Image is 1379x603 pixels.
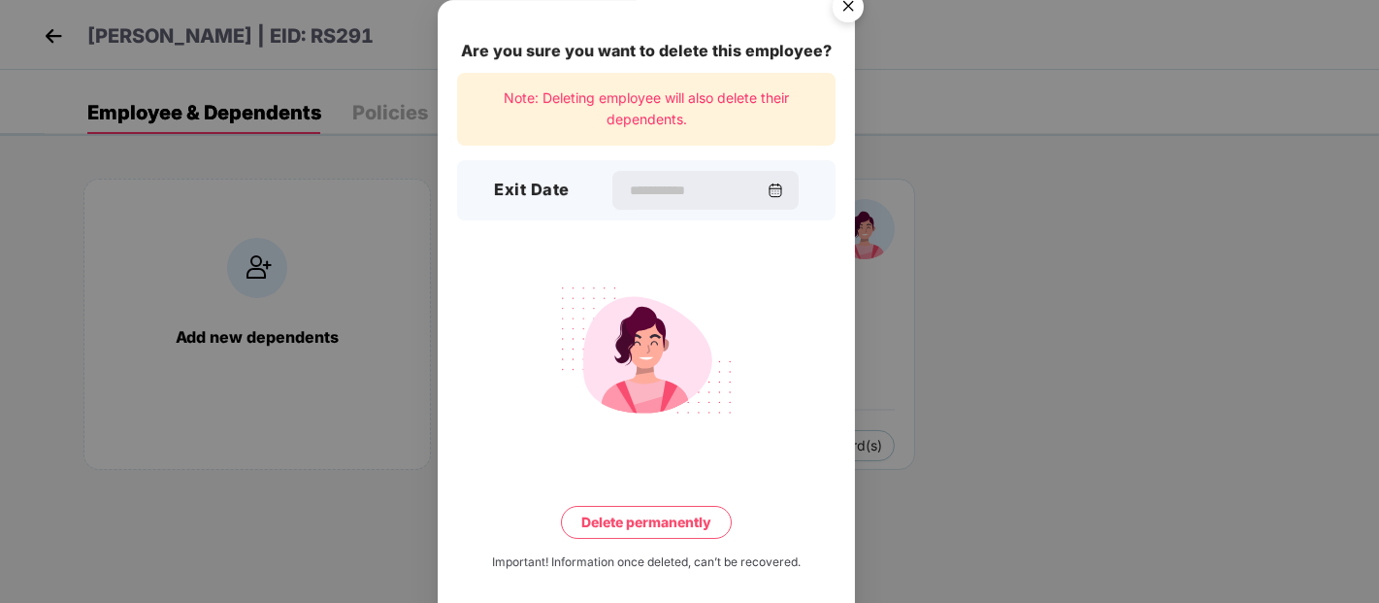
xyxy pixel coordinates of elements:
[457,39,836,63] div: Are you sure you want to delete this employee?
[538,275,755,426] img: svg+xml;base64,PHN2ZyB4bWxucz0iaHR0cDovL3d3dy53My5vcmcvMjAwMC9zdmciIHdpZHRoPSIyMjQiIGhlaWdodD0iMT...
[767,183,782,198] img: svg+xml;base64,PHN2ZyBpZD0iQ2FsZW5kYXItMzJ4MzIiIHhtbG5zPSJodHRwOi8vd3d3LnczLm9yZy8yMDAwL3N2ZyIgd2...
[457,73,836,146] div: Note: Deleting employee will also delete their dependents.
[561,506,732,539] button: Delete permanently
[492,553,801,572] div: Important! Information once deleted, can’t be recovered.
[494,178,570,203] h3: Exit Date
